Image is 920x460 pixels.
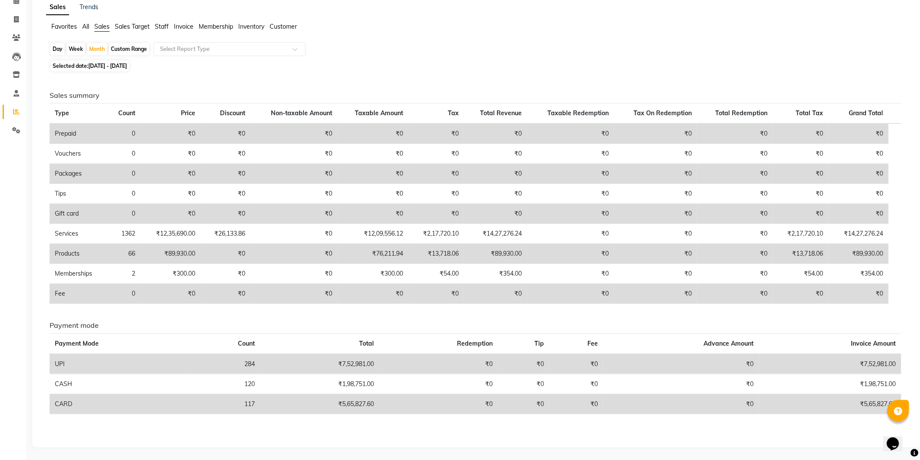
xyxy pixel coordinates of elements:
[55,109,69,117] span: Type
[200,224,250,244] td: ₹26,133.86
[829,244,889,264] td: ₹89,930.00
[87,43,107,55] div: Month
[50,321,901,330] h6: Payment mode
[535,340,544,347] span: Tip
[716,109,768,117] span: Total Redemption
[614,184,697,204] td: ₹0
[82,23,89,30] span: All
[464,284,527,304] td: ₹0
[614,144,697,164] td: ₹0
[464,204,527,224] td: ₹0
[337,204,408,224] td: ₹0
[67,43,85,55] div: Week
[107,264,140,284] td: 2
[50,224,107,244] td: Services
[550,374,603,394] td: ₹0
[238,23,264,30] span: Inventory
[464,123,527,144] td: ₹0
[337,144,408,164] td: ₹0
[614,224,697,244] td: ₹0
[200,184,250,204] td: ₹0
[140,164,200,184] td: ₹0
[107,244,140,264] td: 66
[614,244,697,264] td: ₹0
[527,224,614,244] td: ₹0
[190,374,260,394] td: 120
[587,340,598,347] span: Fee
[464,164,527,184] td: ₹0
[448,109,459,117] span: Tax
[464,144,527,164] td: ₹0
[155,23,169,30] span: Staff
[337,244,408,264] td: ₹76,211.94
[379,374,498,394] td: ₹0
[271,109,332,117] span: Non-taxable Amount
[829,204,889,224] td: ₹0
[527,184,614,204] td: ₹0
[829,184,889,204] td: ₹0
[190,394,260,414] td: 117
[480,109,522,117] span: Total Revenue
[697,224,773,244] td: ₹0
[260,374,379,394] td: ₹1,98,751.00
[603,394,759,414] td: ₹0
[140,264,200,284] td: ₹300.00
[50,144,107,164] td: Vouchers
[408,284,464,304] td: ₹0
[697,164,773,184] td: ₹0
[250,284,337,304] td: ₹0
[614,164,697,184] td: ₹0
[50,164,107,184] td: Packages
[550,354,603,374] td: ₹0
[359,340,374,347] span: Total
[527,164,614,184] td: ₹0
[408,123,464,144] td: ₹0
[883,425,911,451] iframe: chat widget
[759,374,901,394] td: ₹1,98,751.00
[200,264,250,284] td: ₹0
[140,184,200,204] td: ₹0
[140,144,200,164] td: ₹0
[200,123,250,144] td: ₹0
[527,244,614,264] td: ₹0
[851,340,896,347] span: Invoice Amount
[107,184,140,204] td: 0
[527,204,614,224] td: ₹0
[107,144,140,164] td: 0
[464,264,527,284] td: ₹354.00
[796,109,823,117] span: Total Tax
[260,394,379,414] td: ₹5,65,827.60
[337,164,408,184] td: ₹0
[55,340,99,347] span: Payment Mode
[849,109,883,117] span: Grand Total
[603,354,759,374] td: ₹0
[337,123,408,144] td: ₹0
[250,184,337,204] td: ₹0
[697,244,773,264] td: ₹0
[250,244,337,264] td: ₹0
[527,144,614,164] td: ₹0
[697,184,773,204] td: ₹0
[614,264,697,284] td: ₹0
[379,394,498,414] td: ₹0
[457,340,493,347] span: Redemption
[408,144,464,164] td: ₹0
[498,394,550,414] td: ₹0
[829,123,889,144] td: ₹0
[140,204,200,224] td: ₹0
[140,224,200,244] td: ₹12,35,690.00
[614,284,697,304] td: ₹0
[773,224,829,244] td: ₹2,17,720.10
[337,224,408,244] td: ₹12,09,556.12
[50,354,190,374] td: UPI
[250,144,337,164] td: ₹0
[337,284,408,304] td: ₹0
[140,284,200,304] td: ₹0
[190,354,260,374] td: 284
[50,204,107,224] td: Gift card
[337,264,408,284] td: ₹300.00
[174,23,193,30] span: Invoice
[614,123,697,144] td: ₹0
[238,340,255,347] span: Count
[527,264,614,284] td: ₹0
